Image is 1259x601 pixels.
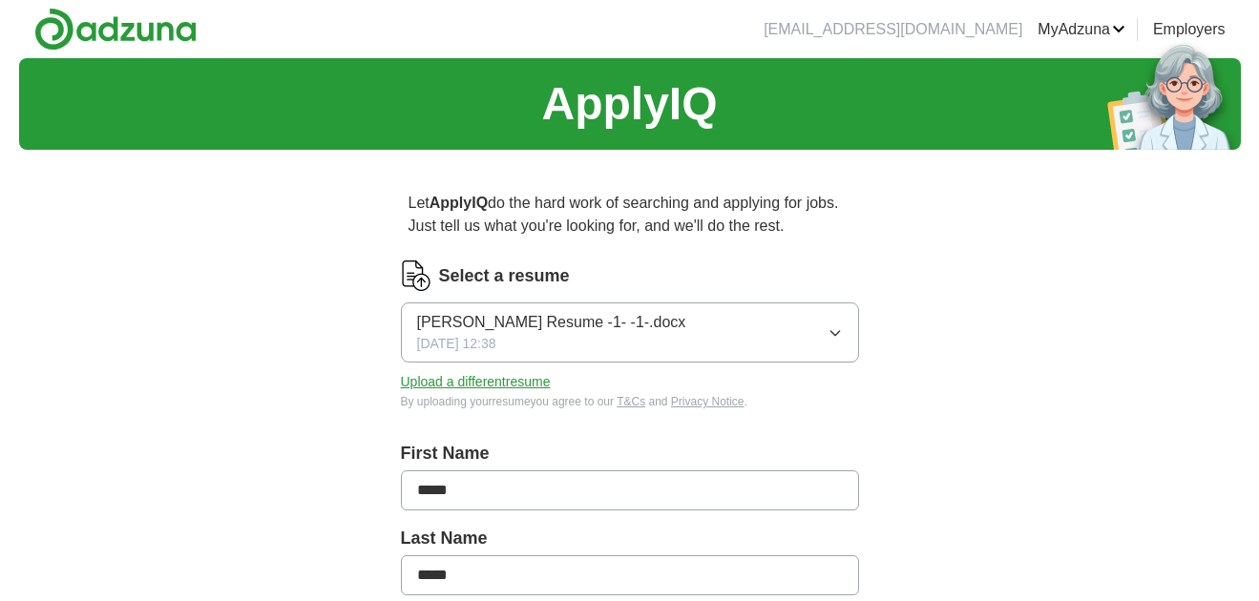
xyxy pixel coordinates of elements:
a: Privacy Notice [671,395,745,408]
label: First Name [401,441,859,466]
button: [PERSON_NAME] Resume -1- -1-.docx[DATE] 12:38 [401,302,859,363]
img: CV Icon [401,260,431,291]
label: Select a resume [439,263,570,289]
a: T&Cs [617,395,645,408]
h1: ApplyIQ [541,70,717,138]
span: [DATE] 12:38 [417,334,496,354]
li: [EMAIL_ADDRESS][DOMAIN_NAME] [764,18,1022,41]
strong: ApplyIQ [430,195,488,211]
img: Adzuna logo [34,8,197,51]
div: By uploading your resume you agree to our and . [401,393,859,410]
button: Upload a differentresume [401,372,551,392]
p: Let do the hard work of searching and applying for jobs. Just tell us what you're looking for, an... [401,184,859,245]
span: [PERSON_NAME] Resume -1- -1-.docx [417,311,686,334]
a: MyAdzuna [1038,18,1125,41]
label: Last Name [401,526,859,551]
a: Employers [1153,18,1226,41]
